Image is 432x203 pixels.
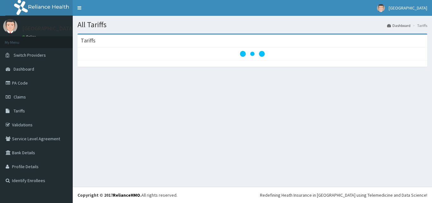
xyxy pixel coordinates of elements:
[73,187,432,203] footer: All rights reserved.
[389,5,427,11] span: [GEOGRAPHIC_DATA]
[411,23,427,28] li: Tariffs
[3,19,17,33] img: User Image
[22,26,74,31] p: [GEOGRAPHIC_DATA]
[77,21,427,29] h1: All Tariffs
[77,192,141,198] strong: Copyright © 2017 .
[14,66,34,72] span: Dashboard
[240,41,265,67] svg: audio-loading
[377,4,385,12] img: User Image
[22,35,37,39] a: Online
[14,52,46,58] span: Switch Providers
[14,108,25,114] span: Tariffs
[260,192,427,198] div: Redefining Heath Insurance in [GEOGRAPHIC_DATA] using Telemedicine and Data Science!
[113,192,140,198] a: RelianceHMO
[81,38,96,43] h3: Tariffs
[387,23,410,28] a: Dashboard
[14,94,26,100] span: Claims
